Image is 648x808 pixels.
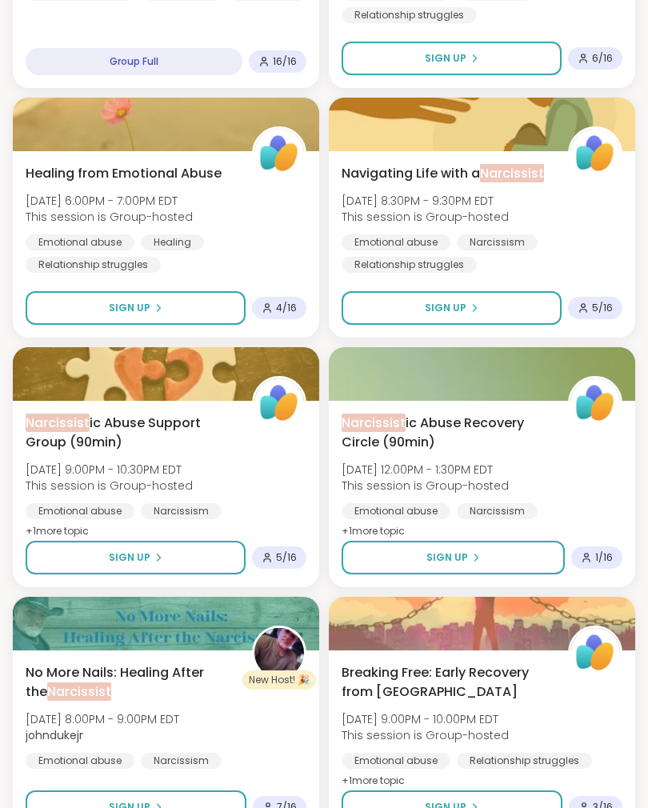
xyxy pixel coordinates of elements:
[109,301,150,315] span: Sign Up
[26,164,222,183] span: Healing from Emotional Abuse
[254,129,304,178] img: ShareWell
[26,291,246,325] button: Sign Up
[47,682,111,701] span: Narcissist
[26,414,90,432] span: Narcissist
[342,291,562,325] button: Sign Up
[254,628,304,678] img: johndukejr
[592,302,613,314] span: 5 / 16
[342,209,509,225] span: This session is Group-hosted
[342,257,477,273] div: Relationship struggles
[254,378,304,428] img: ShareWell
[595,551,613,564] span: 1 / 16
[426,550,468,565] span: Sign Up
[425,51,466,66] span: Sign Up
[342,478,509,494] span: This session is Group-hosted
[592,52,613,65] span: 6 / 16
[570,628,620,678] img: ShareWell
[26,193,193,209] span: [DATE] 6:00PM - 7:00PM EDT
[26,257,161,273] div: Relationship struggles
[26,711,179,727] span: [DATE] 8:00PM - 9:00PM EDT
[342,234,450,250] div: Emotional abuse
[26,234,134,250] div: Emotional abuse
[457,234,538,250] div: Narcissism
[26,727,83,743] b: johndukejr
[26,503,134,519] div: Emotional abuse
[457,503,538,519] div: Narcissism
[342,42,562,75] button: Sign Up
[342,414,406,432] span: Narcissist
[141,234,204,250] div: Healing
[342,503,450,519] div: Emotional abuse
[342,414,550,452] span: ic Abuse Recovery Circle (90min)
[26,478,193,494] span: This session is Group-hosted
[457,753,592,769] div: Relationship struggles
[141,503,222,519] div: Narcissism
[425,301,466,315] span: Sign Up
[26,663,234,702] span: No More Nails: Healing After the
[342,753,450,769] div: Emotional abuse
[26,209,193,225] span: This session is Group-hosted
[26,48,242,75] div: Group Full
[26,462,193,478] span: [DATE] 9:00PM - 10:30PM EDT
[26,541,246,574] button: Sign Up
[342,711,509,727] span: [DATE] 9:00PM - 10:00PM EDT
[342,541,565,574] button: Sign Up
[570,129,620,178] img: ShareWell
[342,663,550,702] span: Breaking Free: Early Recovery from [GEOGRAPHIC_DATA]
[276,302,297,314] span: 4 / 16
[342,462,509,478] span: [DATE] 12:00PM - 1:30PM EDT
[570,378,620,428] img: ShareWell
[342,727,509,743] span: This session is Group-hosted
[109,550,150,565] span: Sign Up
[26,414,234,452] span: ic Abuse Support Group (90min)
[26,753,134,769] div: Emotional abuse
[276,551,297,564] span: 5 / 16
[342,164,544,183] span: Navigating Life with a
[273,55,297,68] span: 16 / 16
[342,193,509,209] span: [DATE] 8:30PM - 9:30PM EDT
[480,164,544,182] span: Narcissist
[141,753,222,769] div: Narcissism
[242,670,316,690] div: New Host! 🎉
[342,7,477,23] div: Relationship struggles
